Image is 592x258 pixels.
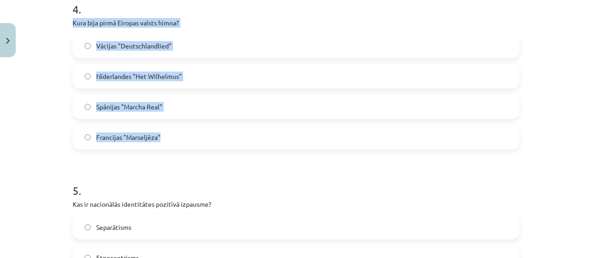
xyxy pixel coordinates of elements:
input: Vācijas "Deutschlandlied" [85,43,91,49]
h1: 5 . [73,168,519,197]
span: Separātisms [96,222,131,232]
input: Separātisms [85,224,91,230]
span: Francijas "Marseljēza" [96,132,160,142]
input: Nīderlandes "Het Wilhelmus" [85,73,91,79]
input: Francijas "Marseljēza" [85,134,91,140]
span: Nīderlandes "Het Wilhelmus" [96,72,182,81]
img: icon-close-lesson-0947bae3869378f0d4975bcd49f059093ad1ed9edebbc8119c70593378902aed.svg [6,38,10,44]
p: Kura bija pirmā Eiropas valsts himna? [73,18,519,28]
input: Spānijas "Marcha Real" [85,104,91,110]
span: Vācijas "Deutschlandlied" [96,41,172,51]
p: Kas ir nacionālās identitātes pozitīvā izpausme? [73,199,519,209]
span: Spānijas "Marcha Real" [96,102,162,112]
